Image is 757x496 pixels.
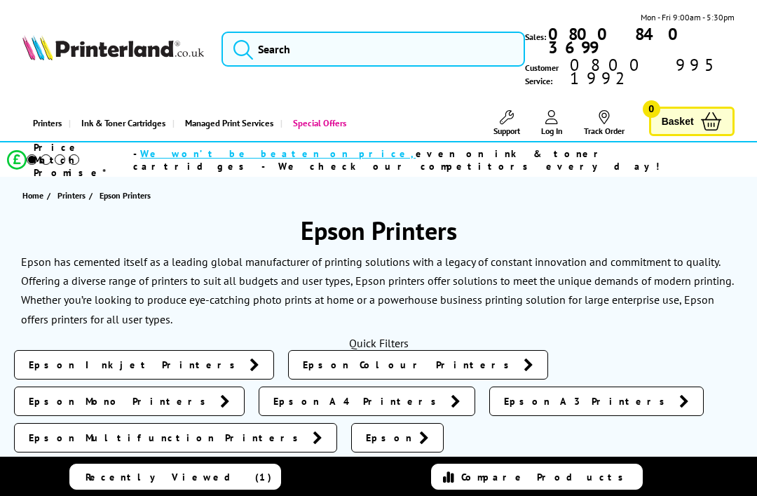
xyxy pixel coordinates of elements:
[548,23,688,58] b: 0800 840 3699
[69,105,172,141] a: Ink & Toner Cartridges
[303,358,517,372] span: Epson Colour Printers
[288,350,548,380] a: Epson Colour Printers
[81,105,165,141] span: Ink & Toner Cartridges
[641,11,735,24] span: Mon - Fri 9:00am - 5:30pm
[14,423,337,453] a: Epson Multifunction Printers
[351,423,444,453] a: Epson
[14,336,743,350] div: Quick Filters
[643,100,660,118] span: 0
[172,105,280,141] a: Managed Print Services
[29,358,243,372] span: Epson Inkjet Printers
[133,147,720,173] div: - even on ink & toner cartridges - We check our competitors every day!
[541,110,563,136] a: Log In
[568,58,735,85] span: 0800 995 1992
[584,110,625,136] a: Track Order
[22,35,204,64] a: Printerland Logo
[86,471,272,483] span: Recently Viewed (1)
[69,464,281,490] a: Recently Viewed (1)
[21,293,714,326] p: Whether you’re looking to produce eye-catching photo prints at home or a powerhouse business prin...
[546,27,735,54] a: 0800 840 3699
[525,30,546,43] span: Sales:
[14,214,743,247] h1: Epson Printers
[366,431,412,445] span: Epson
[14,350,274,380] a: Epson Inkjet Printers
[7,147,721,172] li: modal_Promise
[29,394,213,408] span: Epson Mono Printers
[662,112,694,131] span: Basket
[649,107,735,137] a: Basket 0
[431,464,643,490] a: Compare Products
[22,35,204,61] img: Printerland Logo
[504,394,672,408] span: Epson A3 Printers
[541,126,563,136] span: Log In
[57,188,86,203] span: Printers
[525,58,735,88] span: Customer Service:
[493,126,520,136] span: Support
[21,255,734,288] p: Epson has cemented itself as a leading global manufacturer of printing solutions with a legacy of...
[57,188,89,203] a: Printers
[22,188,47,203] a: Home
[273,394,444,408] span: Epson A4 Printers
[280,105,353,141] a: Special Offers
[22,105,69,141] a: Printers
[34,141,133,179] span: Price Match Promise*
[221,32,525,67] input: Search
[259,387,475,416] a: Epson A4 Printers
[461,471,631,483] span: Compare Products
[489,387,704,416] a: Epson A3 Printers
[14,387,245,416] a: Epson Mono Printers
[140,147,416,160] span: We won’t be beaten on price,
[29,431,306,445] span: Epson Multifunction Printers
[100,190,151,201] span: Epson Printers
[493,110,520,136] a: Support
